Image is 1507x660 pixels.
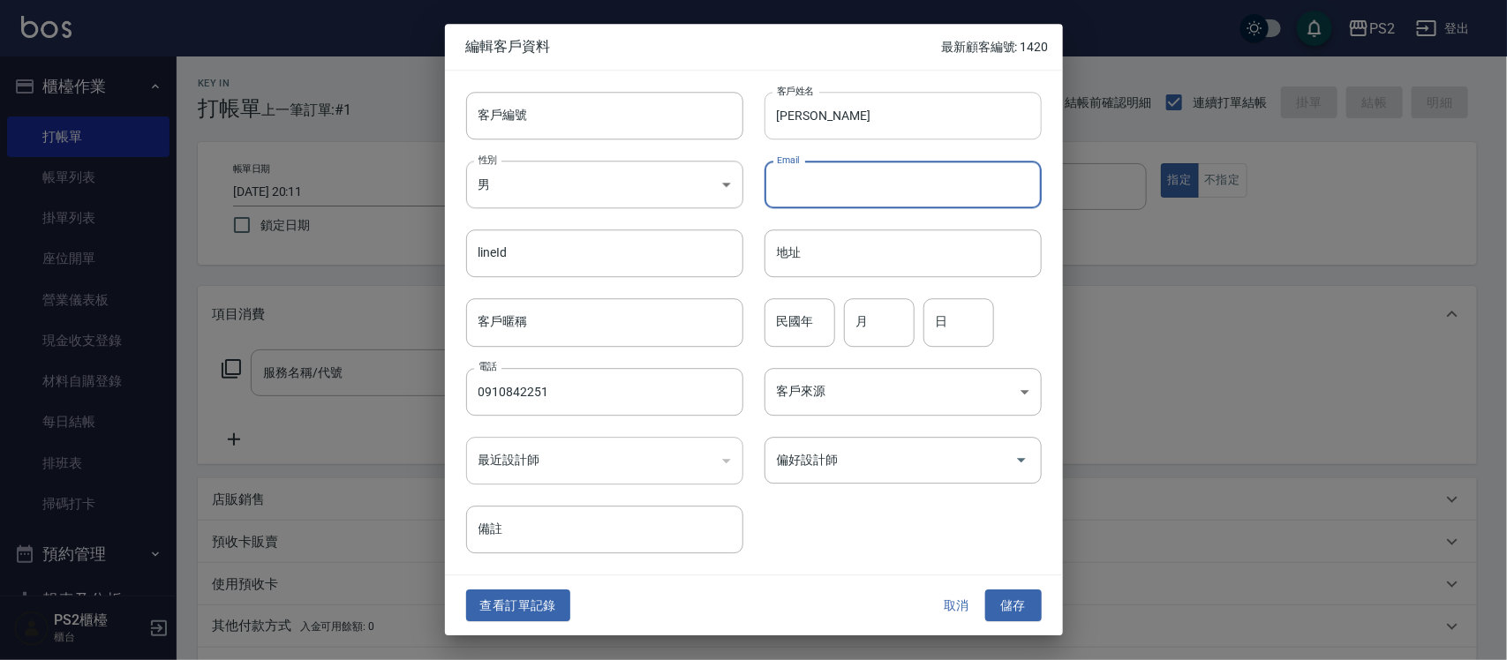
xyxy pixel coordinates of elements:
label: 性別 [478,153,497,166]
span: 編輯客戶資料 [466,38,942,56]
button: 儲存 [985,589,1042,622]
label: Email [777,153,799,166]
button: 查看訂單記錄 [466,589,570,622]
button: Open [1007,446,1036,475]
div: 男 [466,161,743,208]
p: 最新顧客編號: 1420 [941,38,1048,56]
label: 客戶姓名 [777,84,814,97]
button: 取消 [929,589,985,622]
label: 電話 [478,360,497,373]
